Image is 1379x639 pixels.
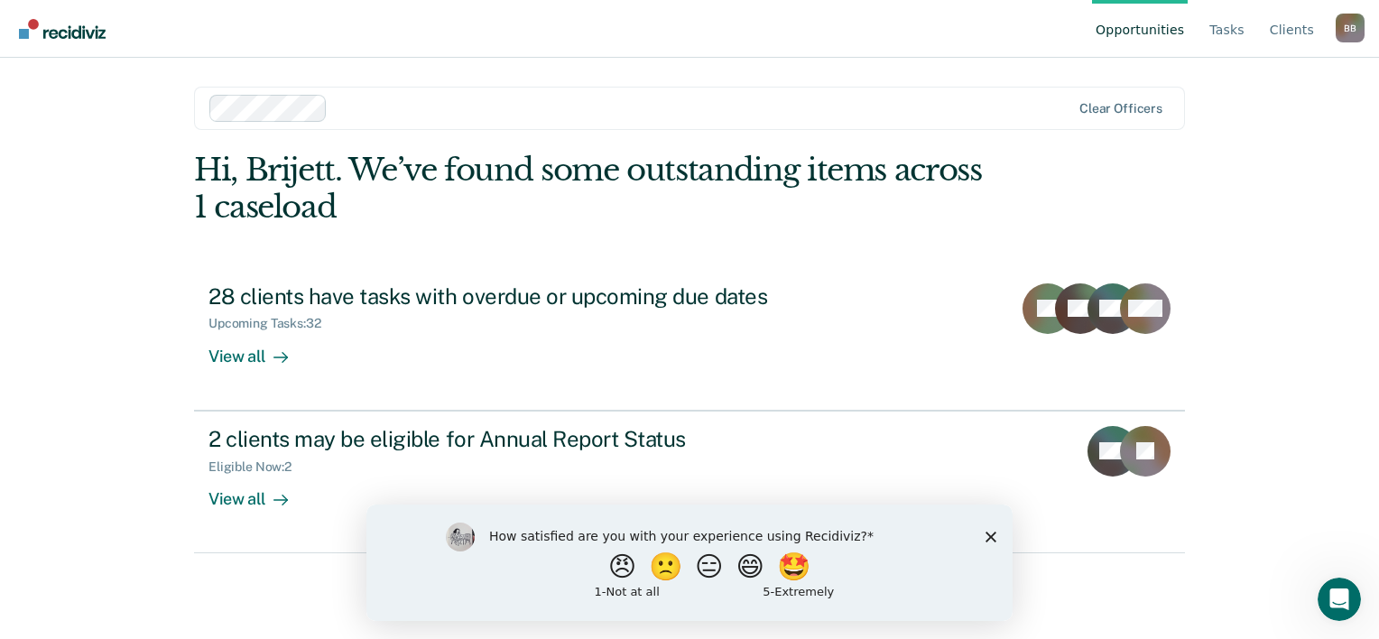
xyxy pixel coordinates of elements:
div: 28 clients have tasks with overdue or upcoming due dates [208,283,842,310]
div: Clear officers [1079,101,1162,116]
img: Recidiviz [19,19,106,39]
button: Profile dropdown button [1336,14,1365,42]
iframe: Intercom live chat [1318,578,1361,621]
div: Hi, Brijett. We’ve found some outstanding items across 1 caseload [194,152,986,226]
iframe: Survey by Kim from Recidiviz [366,505,1013,621]
div: Eligible Now : 2 [208,459,306,475]
a: 2 clients may be eligible for Annual Report StatusEligible Now:2View all [194,411,1185,553]
a: 28 clients have tasks with overdue or upcoming due datesUpcoming Tasks:32View all [194,269,1185,411]
div: View all [208,474,310,509]
div: 2 clients may be eligible for Annual Report Status [208,426,842,452]
div: Upcoming Tasks : 32 [208,316,336,331]
div: View all [208,331,310,366]
div: B B [1336,14,1365,42]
